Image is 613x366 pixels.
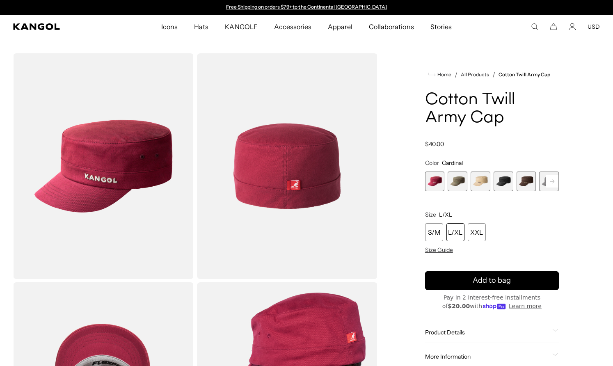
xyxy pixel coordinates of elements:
[425,159,439,167] span: Color
[430,15,452,39] span: Stories
[499,72,550,78] a: Cotton Twill Army Cap
[161,15,178,39] span: Icons
[448,172,467,191] label: Green
[186,15,217,39] a: Hats
[425,140,444,148] span: $40.00
[225,15,257,39] span: KANGOLF
[13,53,194,279] img: color-cardinal
[461,72,489,78] a: All Products
[422,15,460,39] a: Stories
[471,172,490,191] label: Beige
[569,23,576,30] a: Account
[194,15,208,39] span: Hats
[451,70,457,80] li: /
[222,4,391,11] div: Announcement
[328,15,352,39] span: Apparel
[539,172,559,191] div: 6 of 9
[428,71,451,78] a: Home
[489,70,495,80] li: /
[425,172,445,191] div: 1 of 9
[274,15,311,39] span: Accessories
[517,172,536,191] label: Brown
[425,70,559,80] nav: breadcrumbs
[494,172,513,191] div: 4 of 9
[222,4,391,11] div: 1 of 2
[531,23,538,30] summary: Search here
[153,15,186,39] a: Icons
[425,211,436,218] span: Size
[197,53,377,279] img: color-cardinal
[446,223,464,241] div: L/XL
[517,172,536,191] div: 5 of 9
[448,172,467,191] div: 2 of 9
[266,15,320,39] a: Accessories
[222,4,391,11] slideshow-component: Announcement bar
[425,329,549,336] span: Product Details
[226,4,387,10] a: Free Shipping on orders $79+ to the Continental [GEOGRAPHIC_DATA]
[13,23,106,30] a: Kangol
[320,15,361,39] a: Apparel
[442,159,463,167] span: Cardinal
[425,271,559,290] button: Add to bag
[588,23,600,30] button: USD
[436,72,451,78] span: Home
[471,172,490,191] div: 3 of 9
[550,23,557,30] button: Cart
[439,211,452,218] span: L/XL
[468,223,486,241] div: XXL
[494,172,513,191] label: Black
[425,172,445,191] label: Cardinal
[425,353,549,360] span: More Information
[425,246,453,254] span: Size Guide
[539,172,559,191] label: Grey
[473,275,511,286] span: Add to bag
[425,91,559,127] h1: Cotton Twill Army Cap
[361,15,422,39] a: Collaborations
[425,223,443,241] div: S/M
[217,15,265,39] a: KANGOLF
[369,15,414,39] span: Collaborations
